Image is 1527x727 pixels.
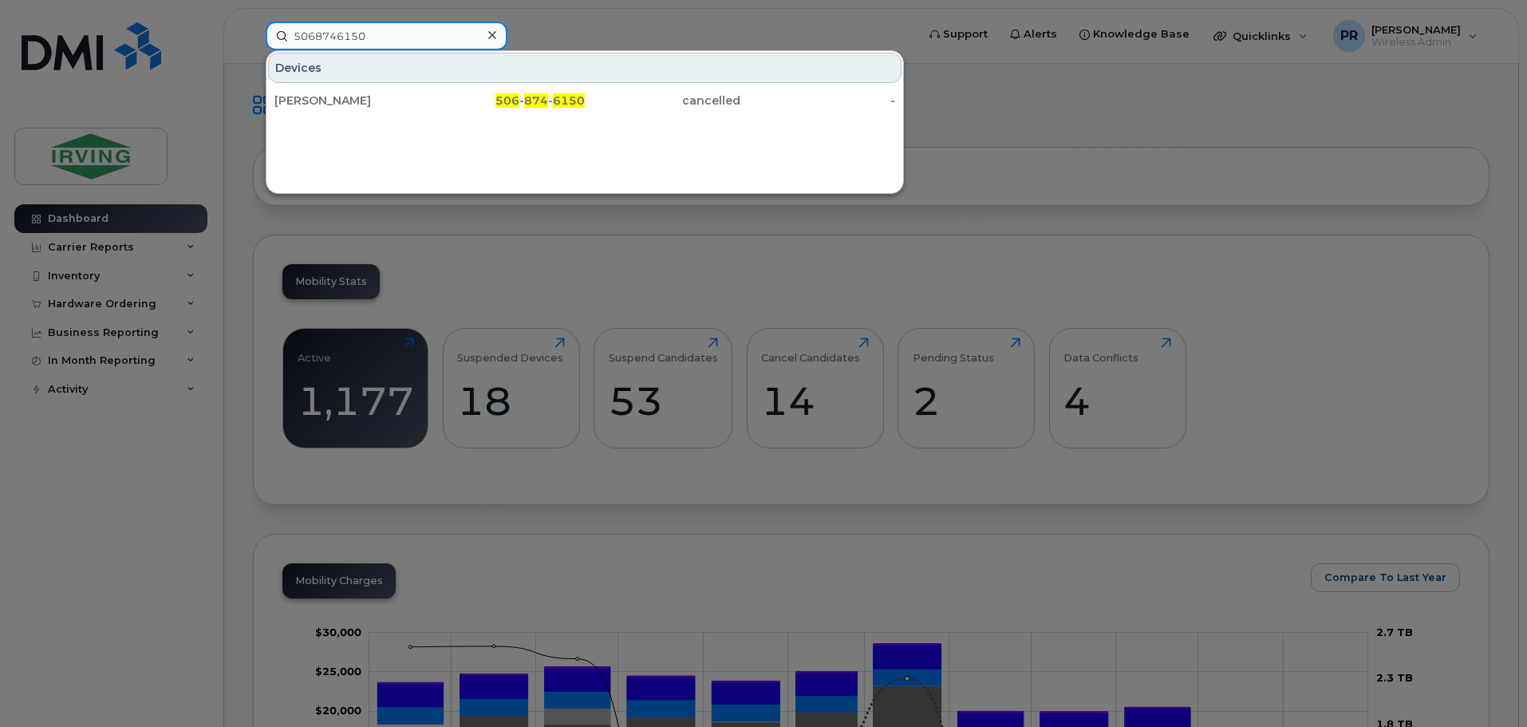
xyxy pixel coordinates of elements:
div: - - [430,93,586,109]
div: Devices [268,53,902,83]
span: 506 [495,93,519,108]
a: [PERSON_NAME]506-874-6150cancelled- [268,86,902,115]
div: cancelled [585,93,740,109]
span: 6150 [553,93,585,108]
div: - [740,93,896,109]
span: 874 [524,93,548,108]
div: [PERSON_NAME] [274,93,430,109]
